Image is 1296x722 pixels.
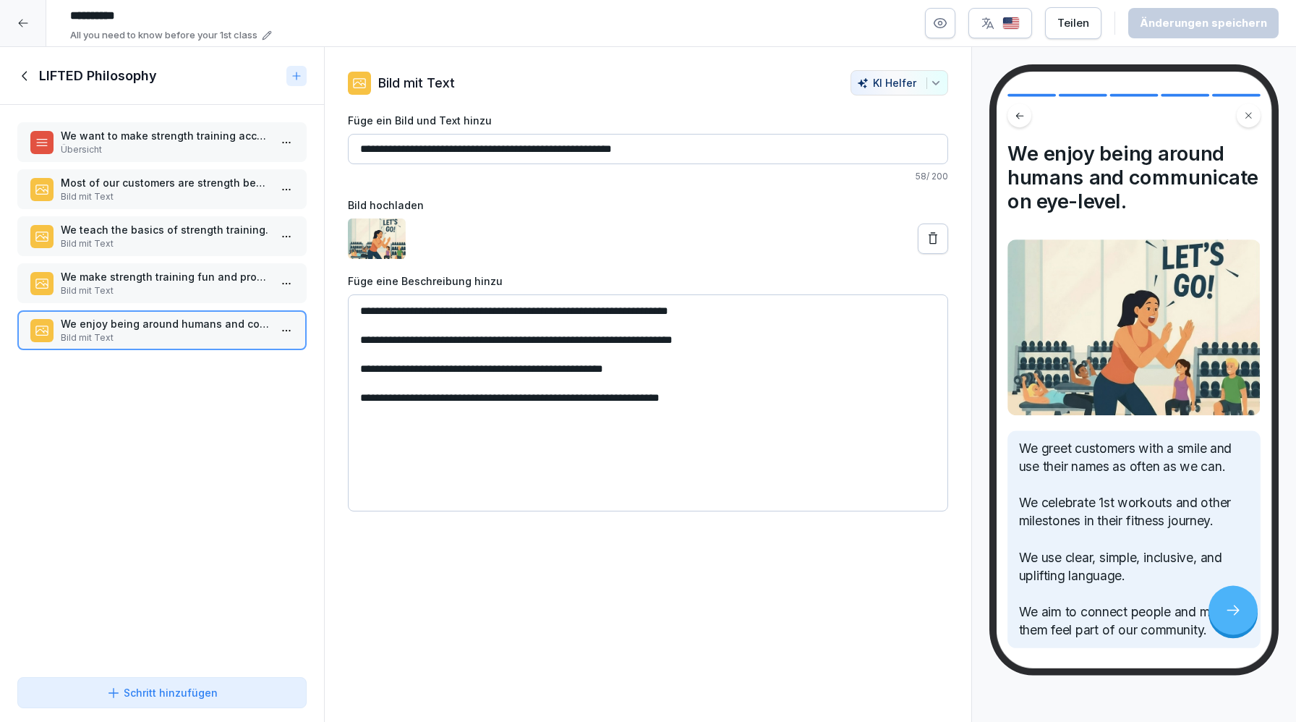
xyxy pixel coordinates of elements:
p: Bild mit Text [61,331,269,344]
div: We enjoy being around humans and communicate on eye-level.Bild mit Text [17,310,307,350]
h1: LIFTED Philosophy [39,67,157,85]
button: Schritt hinzufügen [17,677,307,708]
div: We make strength training fun and progress visible.Bild mit Text [17,263,307,303]
p: 58 / 200 [348,170,948,183]
p: We want to make strength training accessible for everyone. [61,128,269,143]
div: Most of our customers are strength beginners.Bild mit Text [17,169,307,209]
p: Übersicht [61,143,269,156]
p: We make strength training fun and progress visible. [61,269,269,284]
p: All you need to know before your 1st class [70,28,257,43]
div: Teilen [1057,15,1089,31]
p: We teach the basics of strength training. [61,222,269,237]
div: Änderungen speichern [1140,15,1267,31]
p: Bild mit Text [378,73,455,93]
button: KI Helfer [850,70,948,95]
div: We teach the basics of strength training.Bild mit Text [17,216,307,256]
div: Schritt hinzufügen [106,685,218,700]
div: KI Helfer [857,77,942,89]
label: Füge ein Bild und Text hinzu [348,113,948,128]
img: us.svg [1002,17,1020,30]
p: Most of our customers are strength beginners. [61,175,269,190]
img: Bild und Text Vorschau [1007,239,1261,415]
div: We want to make strength training accessible for everyone.Übersicht [17,122,307,162]
label: Bild hochladen [348,198,948,213]
h4: We enjoy being around humans and communicate on eye-level. [1007,142,1261,213]
p: Bild mit Text [61,190,269,203]
p: Bild mit Text [61,237,269,250]
p: We enjoy being around humans and communicate on eye-level. [61,316,269,331]
p: Bild mit Text [61,284,269,297]
button: Änderungen speichern [1128,8,1279,38]
label: Füge eine Beschreibung hinzu [348,273,948,289]
img: zii309ogu2906vw01qs6e0ge.png [348,218,406,259]
button: Teilen [1045,7,1101,39]
p: We greet customers with a smile and use their names as often as we can. We celebrate 1st workouts... [1019,439,1250,640]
